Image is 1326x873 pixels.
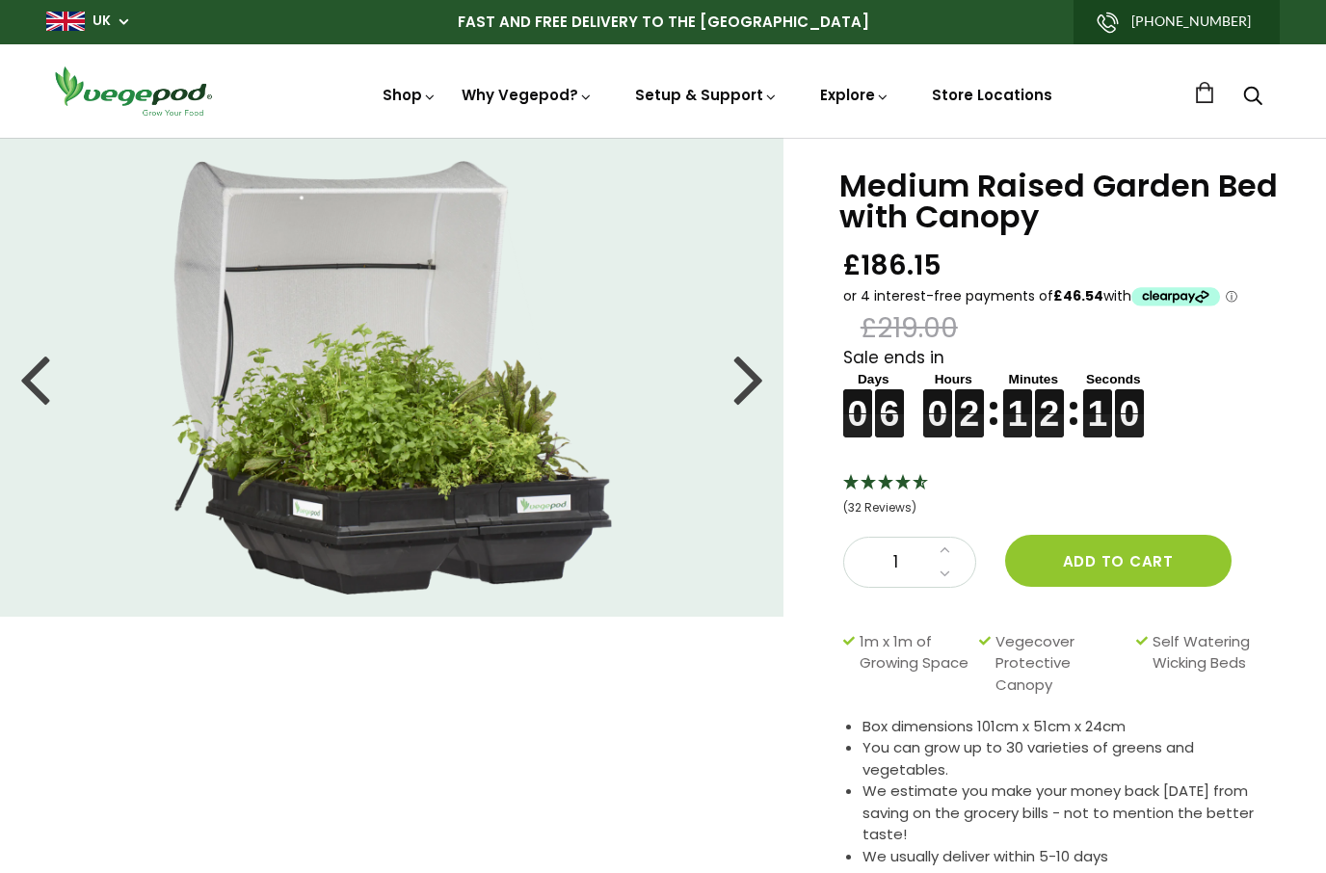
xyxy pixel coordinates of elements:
[93,12,111,31] a: UK
[1005,535,1232,587] button: Add to cart
[172,161,611,595] img: Medium Raised Garden Bed with Canopy
[1153,631,1268,697] span: Self Watering Wicking Beds
[862,846,1278,868] li: We usually deliver within 5-10 days
[1083,413,1112,437] figure: 1
[862,780,1278,846] li: We estimate you make your money back [DATE] from saving on the grocery bills - not to mention the...
[934,562,956,587] a: Decrease quantity by 1
[863,550,929,575] span: 1
[1115,389,1144,413] figure: 0
[843,248,941,283] span: £186.15
[46,64,220,119] img: Vegepod
[1243,88,1262,108] a: Search
[995,631,1127,697] span: Vegecover Protective Canopy
[1003,413,1032,437] figure: 1
[839,171,1278,232] h1: Medium Raised Garden Bed with Canopy
[862,716,1278,738] li: Box dimensions 101cm x 51cm x 24cm
[635,85,778,105] a: Setup & Support
[955,413,984,437] figure: 2
[1035,413,1064,437] figure: 2
[843,346,1278,438] div: Sale ends in
[932,85,1052,105] a: Store Locations
[923,389,952,413] figure: 0
[820,85,889,105] a: Explore
[46,12,85,31] img: gb_large.png
[843,471,1278,520] div: 4.66 Stars - 32 Reviews
[860,631,969,697] span: 1m x 1m of Growing Space
[862,737,1278,780] li: You can grow up to 30 varieties of greens and vegetables.
[934,538,956,563] a: Increase quantity by 1
[843,499,916,516] span: 4.66 Stars - 32 Reviews
[875,413,904,437] figure: 6
[843,389,872,413] figure: 0
[462,85,593,105] a: Why Vegepod?
[861,310,958,346] span: £219.00
[383,85,437,105] a: Shop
